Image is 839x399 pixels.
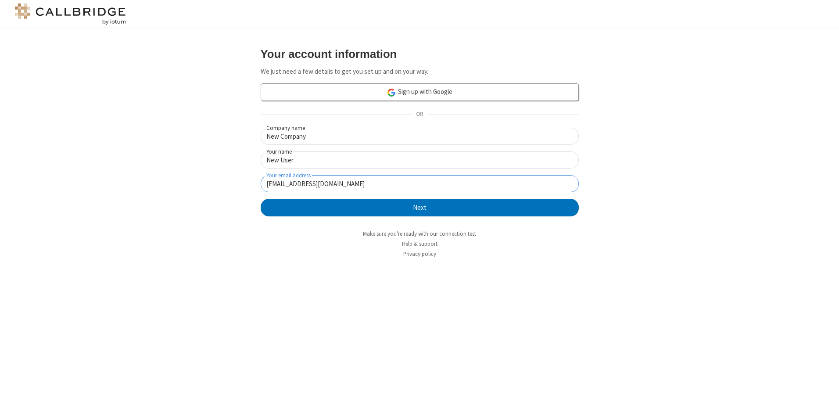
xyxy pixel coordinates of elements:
[261,199,579,216] button: Next
[403,250,436,258] a: Privacy policy
[363,230,476,237] a: Make sure you're ready with our connection test
[13,4,127,25] img: logo@2x.png
[261,151,579,169] input: Your name
[261,48,579,60] h3: Your account information
[261,67,579,77] p: We just need a few details to get you set up and on your way.
[261,128,579,145] input: Company name
[402,240,437,248] a: Help & support
[412,108,427,121] span: OR
[261,83,579,101] a: Sign up with Google
[387,88,396,97] img: google-icon.png
[261,175,579,192] input: Your email address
